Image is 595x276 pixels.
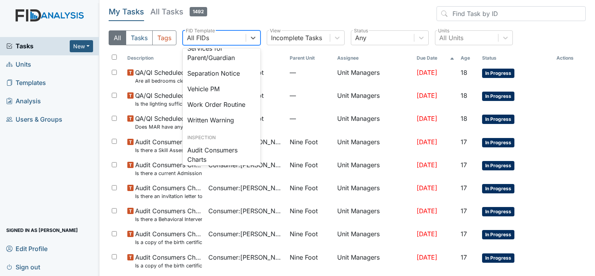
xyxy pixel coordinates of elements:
th: Actions [553,51,586,65]
small: Is there an invitation letter to Parent/Guardian for current years team meetings in T-Logs (Therap)? [135,193,202,200]
span: QA/QI Scheduled Inspection Is the lighting sufficient? [135,91,202,108]
span: [DATE] [417,230,437,238]
small: Is there a Skill Assessment completed and updated yearly (no more than one year old) [135,147,202,154]
td: Unit Managers [334,180,414,203]
div: Work Order Routine [183,97,261,112]
span: Consumer : [PERSON_NAME] [208,183,283,193]
span: Audit Consumers Charts Is there a Behavioral Intervention Program Approval/Consent for every 6 mo... [135,206,202,223]
span: In Progress [482,207,514,216]
th: Toggle SortBy [458,51,479,65]
span: In Progress [482,92,514,101]
small: Is the lighting sufficient? [135,100,202,108]
span: In Progress [482,115,514,124]
span: [DATE] [417,138,437,146]
span: — [290,114,331,123]
div: Type filter [109,30,176,45]
span: In Progress [482,253,514,263]
span: Edit Profile [6,242,48,255]
span: Consumer : [PERSON_NAME] [208,229,283,239]
th: Toggle SortBy [414,51,458,65]
div: Audit Consumers Charts [183,142,261,167]
span: In Progress [482,138,514,147]
span: 1492 [190,7,207,16]
small: Does MAR have any blank days that should have been initialed? [135,123,202,131]
span: Consumer : [PERSON_NAME] [208,253,283,262]
span: Audit Consumers Charts Is there an invitation letter to Parent/Guardian for current years team me... [135,183,202,200]
div: All FIDs [187,33,209,42]
span: Nine Foot [290,253,318,262]
span: 17 [461,207,467,215]
td: Unit Managers [334,203,414,226]
h5: All Tasks [150,6,207,17]
div: Separation Notice [183,65,261,81]
input: Find Task by ID [437,6,586,21]
span: [DATE] [417,184,437,192]
th: Toggle SortBy [124,51,205,65]
button: Tasks [126,30,153,45]
span: 18 [461,115,467,122]
input: Toggle All Rows Selected [112,55,117,60]
a: Tasks [6,41,70,51]
h5: My Tasks [109,6,144,17]
small: Is there a current Admission Agreement ([DATE])? [135,170,202,177]
span: Nine Foot [290,160,318,170]
div: Any [355,33,366,42]
span: Units [6,58,31,71]
th: Toggle SortBy [479,51,553,65]
div: All Units [439,33,463,42]
span: Audit Consumers Charts Is a copy of the birth certificate found in the file? [135,253,202,269]
span: Audit Consumers Charts Is there a current Admission Agreement (within one year)? [135,160,202,177]
small: Is a copy of the birth certificate found in the file? [135,239,202,246]
div: Vehicle PM [183,81,261,97]
span: Nine Foot [290,206,318,216]
span: 17 [461,230,467,238]
small: Is a copy of the birth certificate found in the file? [135,262,202,269]
span: [DATE] [417,115,437,122]
span: 17 [461,138,467,146]
td: Unit Managers [334,111,414,134]
div: Written Warning [183,112,261,128]
button: Tags [152,30,176,45]
td: Unit Managers [334,65,414,88]
span: 18 [461,92,467,99]
td: Unit Managers [334,226,414,249]
th: Assignee [334,51,414,65]
span: Sign out [6,261,40,273]
span: Nine Foot [290,183,318,193]
span: Audit Consumers Charts Is a copy of the birth certificate found in the file? [135,229,202,246]
span: In Progress [482,161,514,170]
small: Are all bedrooms clean and in good repair? [135,77,202,85]
span: 17 [461,161,467,169]
span: Templates [6,77,46,89]
span: In Progress [482,69,514,78]
span: Analysis [6,95,41,107]
span: 17 [461,184,467,192]
span: In Progress [482,230,514,239]
button: All [109,30,126,45]
td: Unit Managers [334,134,414,157]
span: — [290,91,331,100]
span: Nine Foot [290,137,318,147]
button: New [70,40,93,52]
span: [DATE] [417,207,437,215]
td: Unit Managers [334,249,414,272]
th: Toggle SortBy [287,51,334,65]
td: Unit Managers [334,157,414,180]
span: QA/QI Scheduled Inspection Are all bedrooms clean and in good repair? [135,68,202,85]
span: Users & Groups [6,113,62,126]
td: Unit Managers [334,88,414,111]
span: Nine Foot [290,229,318,239]
small: Is there a Behavioral Intervention Program Approval/Consent for every 6 months? [135,216,202,223]
span: Consumer : [PERSON_NAME] [208,206,283,216]
div: Incomplete Tasks [271,33,322,42]
span: [DATE] [417,92,437,99]
span: 17 [461,253,467,261]
span: Audit Consumers Charts Is there a Skill Assessment completed and updated yearly (no more than one... [135,137,202,154]
span: Signed in as [PERSON_NAME] [6,224,78,236]
span: In Progress [482,184,514,193]
span: [DATE] [417,69,437,76]
span: 18 [461,69,467,76]
span: QA/QI Scheduled Inspection Does MAR have any blank days that should have been initialed? [135,114,202,131]
span: — [290,68,331,77]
